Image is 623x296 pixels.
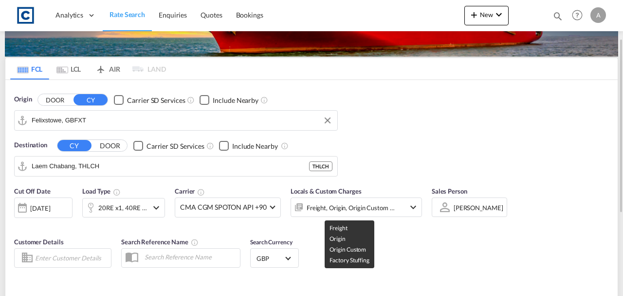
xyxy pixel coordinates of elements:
[14,217,21,230] md-datepicker: Select
[57,140,92,151] button: CY
[256,251,293,265] md-select: Select Currency: £ GBPUnited Kingdom Pound
[432,187,467,195] span: Sales Person
[291,197,422,217] div: Freight Origin Origin Custom Factory Stuffingicon-chevron-down
[159,11,187,19] span: Enquiries
[187,96,195,104] md-icon: Unchecked: Search for CY (Container Yard) services for all selected carriers.Checked : Search for...
[201,11,222,19] span: Quotes
[236,11,263,19] span: Bookings
[49,58,88,79] md-tab-item: LCL
[93,140,127,151] button: DOOR
[291,187,362,195] span: Locals & Custom Charges
[55,10,83,20] span: Analytics
[213,96,258,105] div: Include Nearby
[82,198,165,217] div: 20RE x1 40RE x1icon-chevron-down
[14,95,32,104] span: Origin
[200,95,258,105] md-checkbox: Checkbox No Ink
[14,187,51,195] span: Cut Off Date
[14,197,73,218] div: [DATE]
[32,159,309,174] input: Search by Port
[15,157,337,176] md-input-container: Laem Chabang, THLCH
[552,11,563,21] md-icon: icon-magnify
[232,141,278,151] div: Include Nearby
[73,94,108,105] button: CY
[569,7,590,24] div: Help
[464,6,509,25] button: icon-plus 400-fgNewicon-chevron-down
[493,9,505,20] md-icon: icon-chevron-down
[121,238,199,246] span: Search Reference Name
[569,7,586,23] span: Help
[219,140,278,151] md-checkbox: Checkbox No Ink
[260,96,268,104] md-icon: Unchecked: Ignores neighbouring ports when fetching rates.Checked : Includes neighbouring ports w...
[206,142,214,150] md-icon: Unchecked: Search for CY (Container Yard) services for all selected carriers.Checked : Search for...
[32,113,332,128] input: Search by Port
[14,238,63,246] span: Customer Details
[330,224,369,264] span: Freight Origin Origin Custom Factory Stuffing
[113,188,121,196] md-icon: icon-information-outline
[175,187,205,195] span: Carrier
[281,142,289,150] md-icon: Unchecked: Ignores neighbouring ports when fetching rates.Checked : Includes neighbouring ports w...
[10,58,166,79] md-pagination-wrapper: Use the left and right arrow keys to navigate between tabs
[453,200,504,215] md-select: Sales Person: Alfie Kybert
[127,96,185,105] div: Carrier SD Services
[307,201,395,215] div: Freight Origin Origin Custom Factory Stuffing
[88,58,127,79] md-tab-item: AIR
[15,111,337,130] md-input-container: Felixstowe, GBFXT
[468,9,480,20] md-icon: icon-plus 400-fg
[15,4,37,26] img: 1fdb9190129311efbfaf67cbb4249bed.jpeg
[110,10,145,19] span: Rate Search
[150,202,162,214] md-icon: icon-chevron-down
[320,113,335,128] button: Clear Input
[133,140,204,151] md-checkbox: Checkbox No Ink
[98,201,148,215] div: 20RE x1 40RE x1
[257,254,284,263] span: GBP
[35,251,108,265] input: Enter Customer Details
[590,7,606,23] div: A
[82,187,121,195] span: Load Type
[38,94,72,105] button: DOOR
[180,202,267,212] span: CMA CGM SPOTON API +90
[14,140,47,150] span: Destination
[250,238,293,246] span: Search Currency
[552,11,563,25] div: icon-magnify
[407,201,419,213] md-icon: icon-chevron-down
[197,188,205,196] md-icon: The selected Trucker/Carrierwill be displayed in the rate results If the rates are from another f...
[147,141,204,151] div: Carrier SD Services
[140,250,240,264] input: Search Reference Name
[454,204,503,212] div: [PERSON_NAME]
[468,11,505,19] span: New
[114,95,185,105] md-checkbox: Checkbox No Ink
[30,204,50,213] div: [DATE]
[191,238,199,246] md-icon: Your search will be saved by the below given name
[10,58,49,79] md-tab-item: FCL
[309,161,332,171] div: THLCH
[95,63,107,71] md-icon: icon-airplane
